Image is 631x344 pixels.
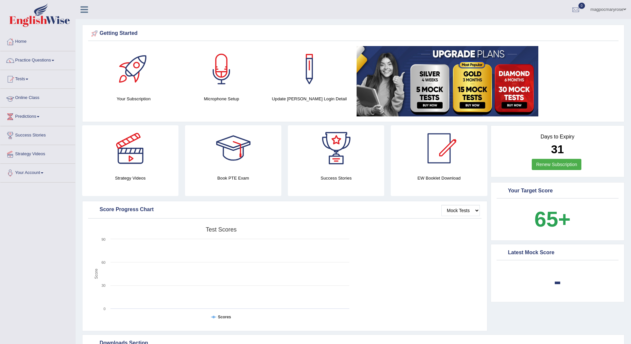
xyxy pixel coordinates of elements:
[391,175,487,182] h4: EW Booklet Download
[534,207,571,231] b: 65+
[498,134,617,140] h4: Days to Expiry
[90,29,617,38] div: Getting Started
[269,95,350,102] h4: Update [PERSON_NAME] Login Detail
[104,307,105,311] text: 0
[90,205,480,215] div: Score Progress Chart
[0,70,75,86] a: Tests
[102,283,105,287] text: 30
[0,126,75,143] a: Success Stories
[218,315,231,319] tspan: Scores
[551,143,564,156] b: 31
[102,260,105,264] text: 60
[554,269,561,293] b: -
[94,269,99,279] tspan: Score
[288,175,384,182] h4: Success Stories
[498,248,617,258] div: Latest Mock Score
[0,51,75,68] a: Practice Questions
[0,108,75,124] a: Predictions
[102,237,105,241] text: 90
[0,164,75,180] a: Your Account
[578,3,585,9] span: 0
[357,46,538,116] img: small5.jpg
[185,175,281,182] h4: Book PTE Exam
[0,89,75,105] a: Online Class
[93,95,174,102] h4: Your Subscription
[0,33,75,49] a: Home
[532,159,581,170] a: Renew Subscription
[498,186,617,196] div: Your Target Score
[206,226,237,233] tspan: Test scores
[82,175,178,182] h4: Strategy Videos
[181,95,262,102] h4: Microphone Setup
[0,145,75,161] a: Strategy Videos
